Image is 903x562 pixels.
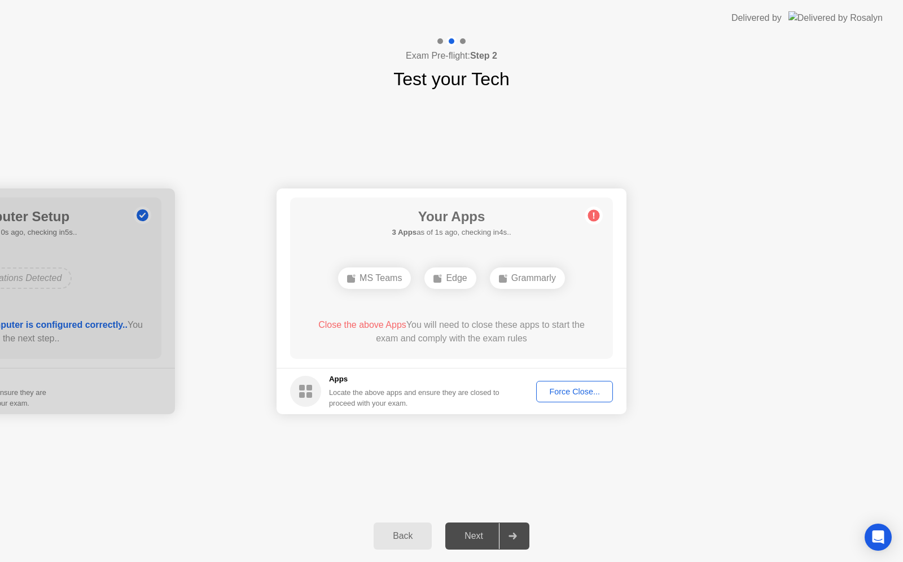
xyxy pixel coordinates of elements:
[490,267,565,289] div: Grammarly
[393,65,510,93] h1: Test your Tech
[377,531,428,541] div: Back
[406,49,497,63] h4: Exam Pre-flight:
[536,381,613,402] button: Force Close...
[329,387,500,409] div: Locate the above apps and ensure they are closed to proceed with your exam.
[306,318,597,345] div: You will need to close these apps to start the exam and comply with the exam rules
[338,267,411,289] div: MS Teams
[329,374,500,385] h5: Apps
[392,227,511,238] h5: as of 1s ago, checking in4s..
[392,207,511,227] h1: Your Apps
[445,523,529,550] button: Next
[424,267,476,289] div: Edge
[540,387,609,396] div: Force Close...
[865,524,892,551] div: Open Intercom Messenger
[318,320,406,330] span: Close the above Apps
[449,531,499,541] div: Next
[470,51,497,60] b: Step 2
[374,523,432,550] button: Back
[392,228,417,236] b: 3 Apps
[788,11,883,24] img: Delivered by Rosalyn
[731,11,782,25] div: Delivered by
